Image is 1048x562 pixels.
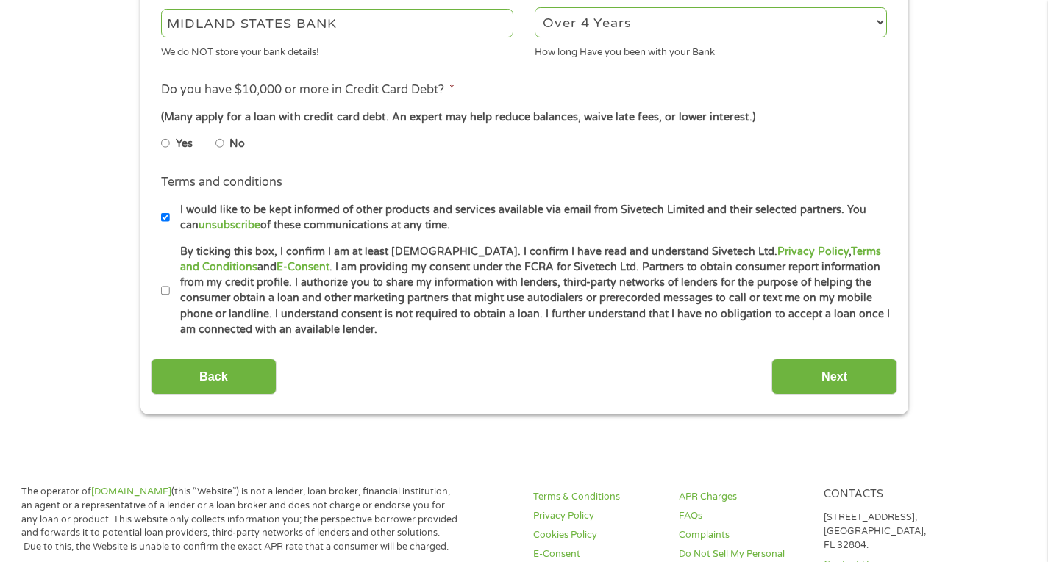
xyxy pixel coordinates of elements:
[21,485,458,554] p: The operator of (this “Website”) is not a lender, loan broker, financial institution, an agent or...
[161,82,455,98] label: Do you have $10,000 or more in Credit Card Debt?
[777,245,849,258] a: Privacy Policy
[170,244,891,338] label: By ticking this box, I confirm I am at least [DEMOGRAPHIC_DATA]. I confirm I have read and unders...
[535,40,887,60] div: How long Have you been with your Bank
[91,486,171,497] a: [DOMAIN_NAME]
[151,359,277,395] input: Back
[277,261,329,273] a: E-Consent
[533,490,661,504] a: Terms & Conditions
[679,490,807,504] a: APR Charges
[533,547,661,561] a: E-Consent
[161,40,513,60] div: We do NOT store your bank details!
[771,359,897,395] input: Next
[199,219,260,231] a: unsubscribe
[533,509,661,523] a: Privacy Policy
[824,511,952,552] p: [STREET_ADDRESS], [GEOGRAPHIC_DATA], FL 32804.
[161,109,886,126] div: (Many apply for a loan with credit card debt. An expert may help reduce balances, waive late fees...
[176,136,193,152] label: Yes
[533,528,661,542] a: Cookies Policy
[824,488,952,502] h4: Contacts
[170,202,891,234] label: I would like to be kept informed of other products and services available via email from Sivetech...
[161,175,282,190] label: Terms and conditions
[180,245,881,273] a: Terms and Conditions
[229,136,245,152] label: No
[679,528,807,542] a: Complaints
[679,509,807,523] a: FAQs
